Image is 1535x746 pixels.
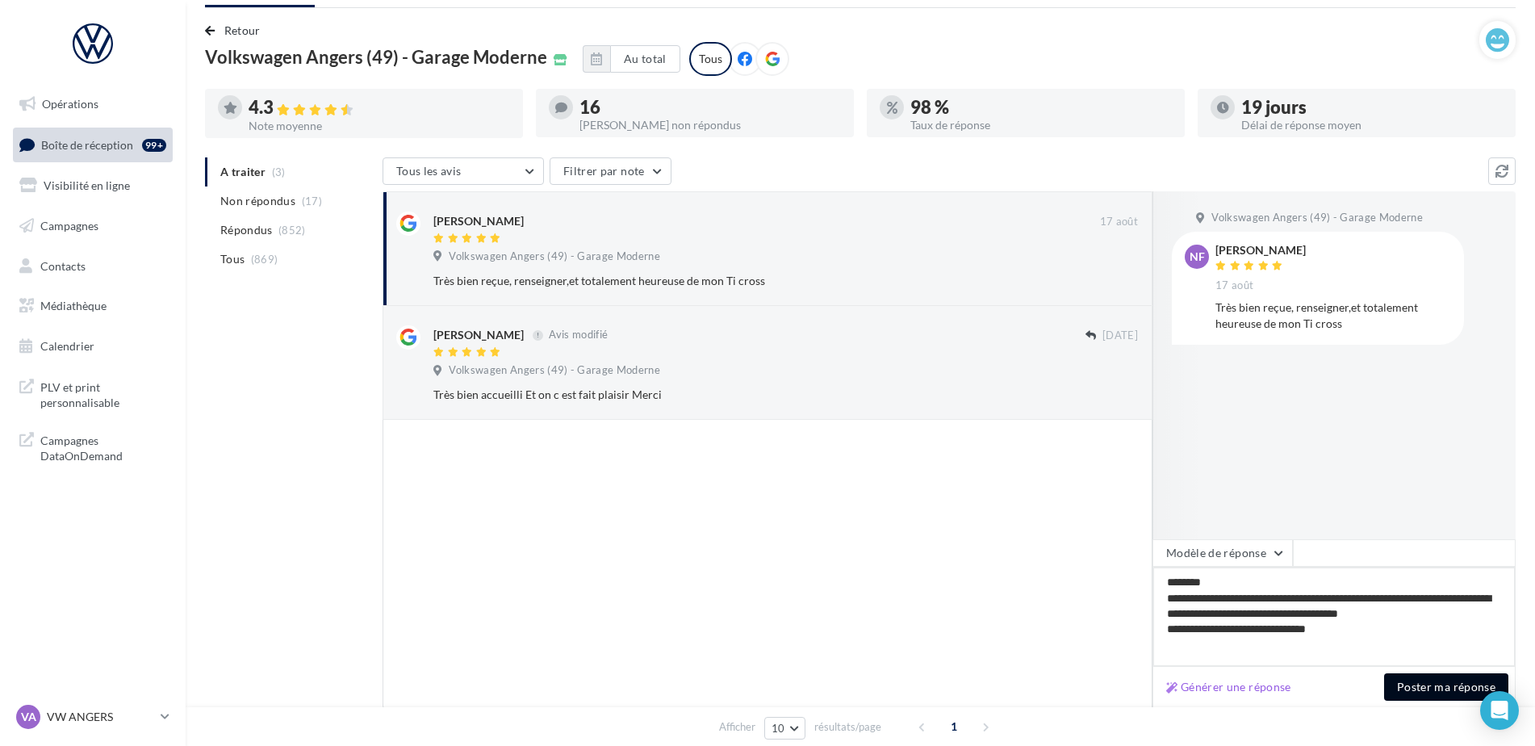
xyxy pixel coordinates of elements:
[249,98,510,117] div: 4.3
[433,213,524,229] div: [PERSON_NAME]
[1241,98,1503,116] div: 19 jours
[47,709,154,725] p: VW ANGERS
[142,139,166,152] div: 99+
[40,258,86,272] span: Contacts
[205,21,267,40] button: Retour
[549,329,608,342] span: Avis modifié
[1480,691,1519,730] div: Open Intercom Messenger
[249,120,510,132] div: Note moyenne
[910,98,1172,116] div: 98 %
[1215,300,1451,332] div: Très bien reçue, renseigner,et totalement heureuse de mon Ti cross
[21,709,36,725] span: VA
[1152,539,1293,567] button: Modèle de réponse
[1160,677,1298,697] button: Générer une réponse
[583,45,680,73] button: Au total
[40,376,166,411] span: PLV et print personnalisable
[1102,329,1138,343] span: [DATE]
[449,249,660,264] span: Volkswagen Angers (49) - Garage Moderne
[396,164,462,178] span: Tous les avis
[579,98,841,116] div: 16
[10,289,176,323] a: Médiathèque
[40,430,166,464] span: Campagnes DataOnDemand
[433,327,524,343] div: [PERSON_NAME]
[610,45,680,73] button: Au total
[10,370,176,417] a: PLV et print personnalisable
[10,128,176,162] a: Boîte de réception99+
[764,717,805,740] button: 10
[1190,249,1205,265] span: NF
[10,329,176,363] a: Calendrier
[220,193,295,209] span: Non répondus
[44,178,130,192] span: Visibilité en ligne
[814,719,881,735] span: résultats/page
[433,273,1033,289] div: Très bien reçue, renseigner,et totalement heureuse de mon Ti cross
[40,219,98,233] span: Campagnes
[42,97,98,111] span: Opérations
[550,157,671,185] button: Filtrer par note
[220,222,273,238] span: Répondus
[689,42,732,76] div: Tous
[772,722,785,735] span: 10
[1241,119,1503,131] div: Délai de réponse moyen
[41,137,133,151] span: Boîte de réception
[941,714,967,740] span: 1
[1215,279,1253,293] span: 17 août
[449,363,660,378] span: Volkswagen Angers (49) - Garage Moderne
[433,387,1033,403] div: Très bien accueilli Et on c est fait plaisir Merci
[302,195,322,207] span: (17)
[205,48,547,66] span: Volkswagen Angers (49) - Garage Moderne
[1100,215,1138,229] span: 17 août
[719,719,755,735] span: Afficher
[1211,211,1423,225] span: Volkswagen Angers (49) - Garage Moderne
[383,157,544,185] button: Tous les avis
[13,702,173,732] a: VA VW ANGERS
[10,209,176,243] a: Campagnes
[10,169,176,203] a: Visibilité en ligne
[10,249,176,283] a: Contacts
[278,224,306,237] span: (852)
[1215,245,1306,256] div: [PERSON_NAME]
[220,251,245,267] span: Tous
[40,299,107,312] span: Médiathèque
[40,339,94,353] span: Calendrier
[10,423,176,471] a: Campagnes DataOnDemand
[579,119,841,131] div: [PERSON_NAME] non répondus
[910,119,1172,131] div: Taux de réponse
[1384,673,1508,701] button: Poster ma réponse
[10,87,176,121] a: Opérations
[251,253,278,266] span: (869)
[224,23,261,37] span: Retour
